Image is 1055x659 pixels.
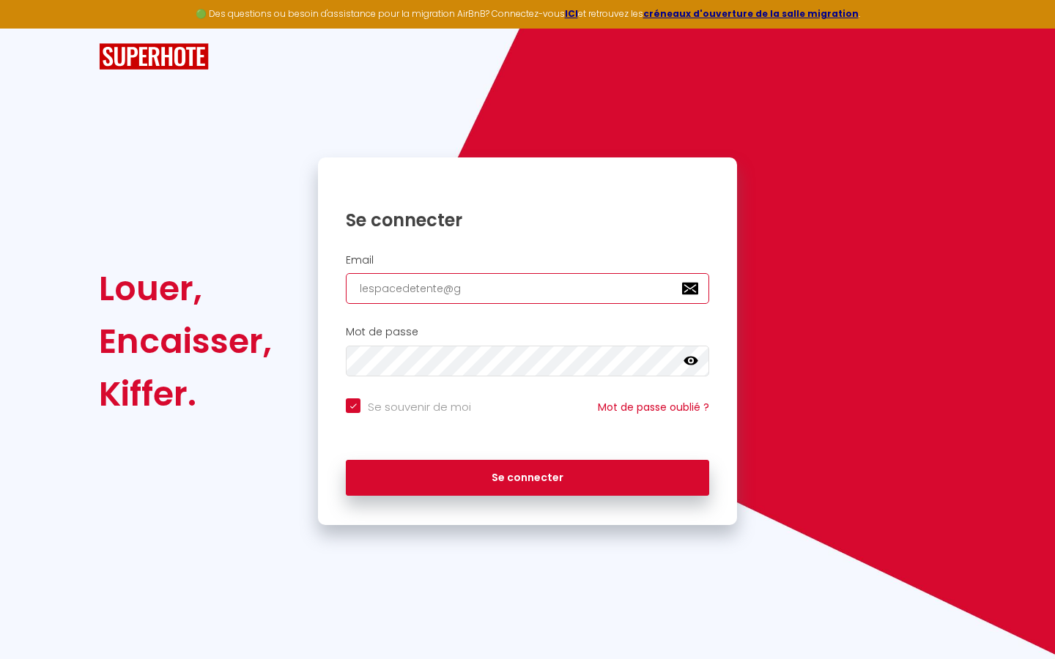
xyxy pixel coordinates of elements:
[643,7,859,20] a: créneaux d'ouverture de la salle migration
[99,43,209,70] img: SuperHote logo
[346,254,709,267] h2: Email
[346,326,709,338] h2: Mot de passe
[346,273,709,304] input: Ton Email
[99,315,272,368] div: Encaisser,
[346,209,709,231] h1: Se connecter
[99,262,272,315] div: Louer,
[565,7,578,20] a: ICI
[346,460,709,496] button: Se connecter
[598,400,709,414] a: Mot de passe oublié ?
[99,368,272,420] div: Kiffer.
[12,6,56,50] button: Ouvrir le widget de chat LiveChat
